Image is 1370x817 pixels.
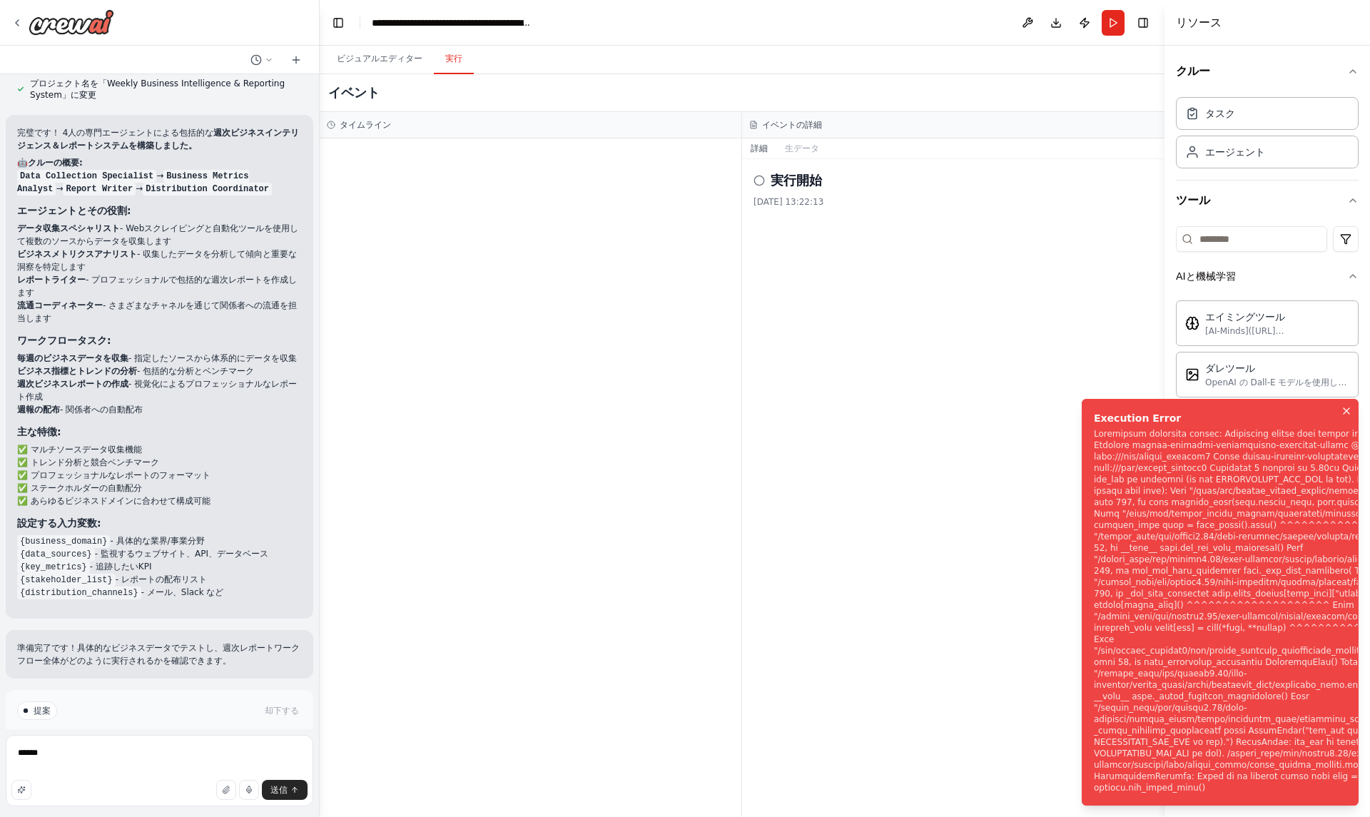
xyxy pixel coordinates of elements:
font: - 追跡したいKPI [90,562,152,572]
font: - 包括的な分析とベンチマーク [137,366,254,376]
font: → [136,183,143,193]
font: 設定する入力変数: [17,517,101,529]
font: 包括的な [179,128,213,138]
button: 生データ [776,138,828,158]
font: 毎週のビジネスデータを収集 [17,353,128,363]
font: [AI-Minds]([URL][DOMAIN_NAME]。PostgreSQL、MySQL、MariaDB、ClickHouse、Snowflake、Google BigQueryなどのデータ... [1205,326,1347,416]
font: - メール、Slack など [141,587,224,597]
font: 週次ビジネスレポートの作成 [17,379,128,389]
font: 🤖 [17,158,28,168]
button: 右サイドバーを非表示にする [1133,13,1153,33]
button: ファイルをアップロードする [216,780,236,800]
font: ワークフロータスク: [17,335,111,346]
font: 詳細 [751,143,768,153]
font: - 収集したデータを分析して傾向と重要な洞察を特定します [17,249,297,272]
font: OpenAI の Dall-E モデルを使用して画像を生成します。 [1205,377,1346,399]
button: 新しいチャットを始める [285,51,308,68]
font: → [156,171,163,181]
font: エージェント [1205,146,1265,158]
font: - 指定したソースから体系的にデータを収集 [128,353,297,363]
button: 詳細 [742,138,776,158]
font: 週報の配布 [17,405,60,415]
font: - 関係者への自動配布 [60,405,143,415]
button: クリックして自動化のアイデアを話してください [239,780,259,800]
code: {data_sources} [17,548,95,561]
font: 送信 [270,785,288,795]
font: ✅ ステークホルダーの自動配分 [17,483,142,493]
font: 準備完了です！具体的なビジネスデータでテストし、週次レポートワークフロー全体がどのように実行されるかを確認できます。 [17,643,300,666]
img: ロゴ [29,9,114,35]
button: 送信 [262,780,308,800]
code: {distribution_channels} [17,587,141,599]
button: ツール [1176,181,1359,220]
font: ✅ トレンド分析と競合ベンチマーク [17,457,159,467]
code: Data Collection Specialist [17,170,156,183]
font: エージェントとその役割: [17,205,131,216]
font: 生データ [785,143,819,153]
code: {business_domain} [17,535,110,548]
font: ✅ マルチソースデータ収集機能 [17,445,142,455]
font: ✅ あらゆるビジネスドメインに合わせて構成可能 [17,496,210,506]
code: {stakeholder_list} [17,574,116,587]
button: AIと機械学習 [1176,258,1359,295]
font: - 監視するウェブサイト、API、データベース [95,549,268,559]
font: リソース [1176,16,1222,29]
font: クルーの概要: [28,158,83,168]
font: 却下する [265,706,299,716]
font: AIと機械学習 [1176,270,1236,282]
font: ダレツール [1205,362,1255,374]
font: ビジュアルエディター [337,54,422,64]
code: {key_metrics} [17,561,90,574]
font: レポートライター [17,275,86,285]
div: ツール [1176,220,1359,788]
button: 却下する [262,704,302,718]
div: AIと機械学習 [1176,295,1359,512]
font: - Webスクレイピングと自動化ツールを使用して複数のソースからデータを収集します [17,223,298,246]
font: ビジネス指標とトレンドの分析 [17,366,137,376]
font: エイミングツール [1205,311,1285,323]
font: [DATE] 13:22:13 [753,197,823,207]
font: ✅ プロフェッショナルなレポートのフォーマット [17,470,210,480]
code: Distribution Coordinator [143,183,272,196]
font: クルー [1176,64,1210,78]
font: - プロフェッショナルで包括的な週次レポートを作成します [17,275,297,298]
font: 実行開始 [771,173,822,188]
font: イベント [328,85,380,100]
font: - 視覚化によるプロフェッショナルなレポート作成 [17,379,297,402]
font: タイムライン [340,120,391,130]
code: Business Metrics Analyst [17,170,249,196]
button: クルー [1176,51,1359,91]
img: ダレツール [1185,367,1199,382]
font: - レポートの配布リスト [116,574,207,584]
div: クルー [1176,91,1359,180]
font: - 具体的な業界/事業分野 [110,536,204,546]
font: 流通コーディネーター [17,300,103,310]
font: - さまざまなチャネルを通じて関係者への流通を担当します [17,300,297,323]
font: → [56,183,63,193]
font: データ収集スペシャリスト [17,223,120,233]
font: 提案 [34,706,51,716]
font: ビジネスメトリクスアナリスト [17,249,137,259]
nav: パンくず [372,16,532,30]
button: 前のチャットに切り替える [245,51,279,68]
font: イベントの詳細 [762,120,822,130]
img: エイミングツール [1185,316,1199,330]
button: 左サイドバーを非表示にする [328,13,348,33]
font: タスク [1205,108,1235,119]
font: 完璧です！ 4人の専門エージェントによる [17,128,179,138]
code: Report Writer [63,183,136,196]
font: ツール [1176,193,1210,207]
button: このプロンプトを改善する [11,780,31,800]
font: 主な特徴: [17,426,61,437]
font: 実行 [445,54,462,64]
font: プロジェクト名を「Weekly Business Intelligence & Reporting System」に変更 [30,78,285,100]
